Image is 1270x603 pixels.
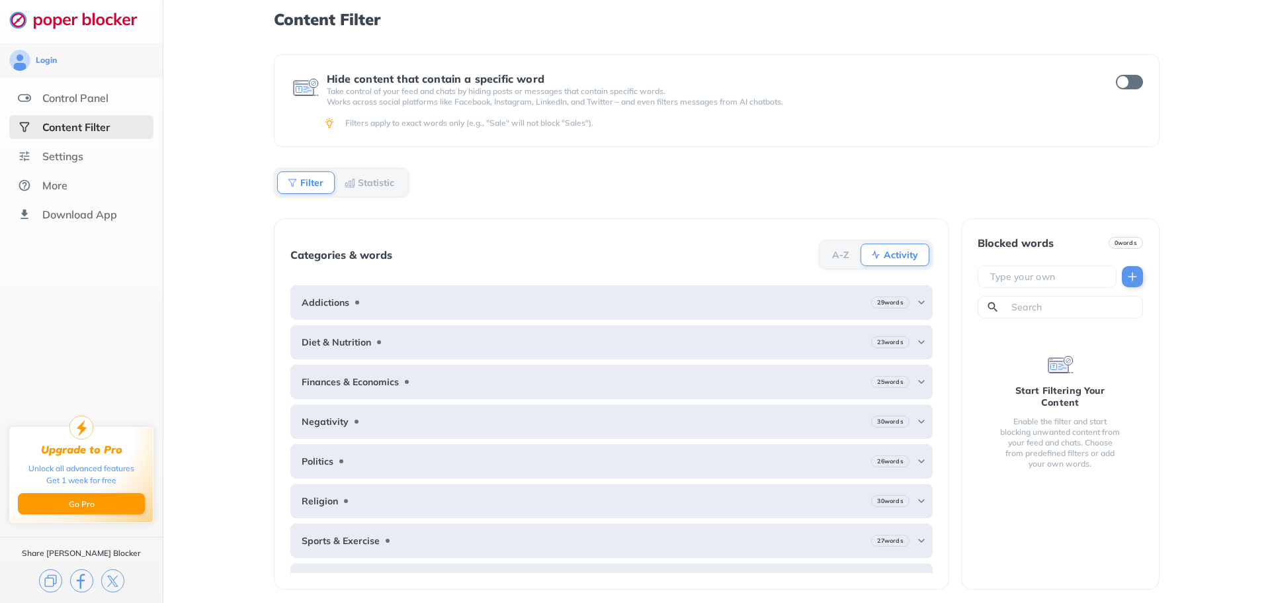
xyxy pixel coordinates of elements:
[42,91,108,105] div: Control Panel
[274,11,1159,28] h1: Content Filter
[989,270,1111,283] input: Type your own
[302,535,380,546] b: Sports & Exercise
[101,569,124,592] img: x.svg
[302,416,349,427] b: Negativity
[302,496,338,506] b: Religion
[290,249,392,261] div: Categories & words
[70,569,93,592] img: facebook.svg
[877,496,903,506] b: 30 words
[42,208,117,221] div: Download App
[877,298,903,307] b: 29 words
[18,493,145,514] button: Go Pro
[877,417,903,426] b: 30 words
[41,443,122,456] div: Upgrade to Pro
[18,120,31,134] img: social-selected.svg
[832,251,849,259] b: A-Z
[999,416,1122,469] div: Enable the filter and start blocking unwanted content from your feed and chats. Choose from prede...
[9,50,30,71] img: avatar.svg
[18,91,31,105] img: features.svg
[345,177,355,188] img: Statistic
[302,337,371,348] b: Diet & Nutrition
[18,208,31,221] img: download-app.svg
[9,11,151,29] img: logo-webpage.svg
[302,377,399,387] b: Finances & Economics
[69,416,93,440] img: upgrade-to-pro.svg
[327,86,1091,97] p: Take control of your feed and chats by hiding posts or messages that contain specific words.
[877,377,903,387] b: 25 words
[345,118,1140,128] div: Filters apply to exact words only (e.g., "Sale" will not block "Sales").
[1115,238,1137,248] b: 0 words
[287,177,298,188] img: Filter
[36,55,57,66] div: Login
[327,73,1091,85] div: Hide content that contain a specific word
[877,536,903,545] b: 27 words
[28,463,134,475] div: Unlock all advanced features
[42,150,83,163] div: Settings
[877,338,903,347] b: 23 words
[870,250,881,260] img: Activity
[358,179,394,187] b: Statistic
[302,297,349,308] b: Addictions
[39,569,62,592] img: copy.svg
[18,179,31,192] img: about.svg
[1010,301,1137,314] input: Search
[46,475,116,487] div: Get 1 week for free
[978,237,1054,249] div: Blocked words
[302,456,333,467] b: Politics
[300,179,323,187] b: Filter
[999,385,1122,408] div: Start Filtering Your Content
[22,548,141,559] div: Share [PERSON_NAME] Blocker
[327,97,1091,107] p: Works across social platforms like Facebook, Instagram, LinkedIn, and Twitter – and even filters ...
[18,150,31,163] img: settings.svg
[884,251,918,259] b: Activity
[42,179,67,192] div: More
[877,457,903,466] b: 26 words
[42,120,110,134] div: Content Filter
